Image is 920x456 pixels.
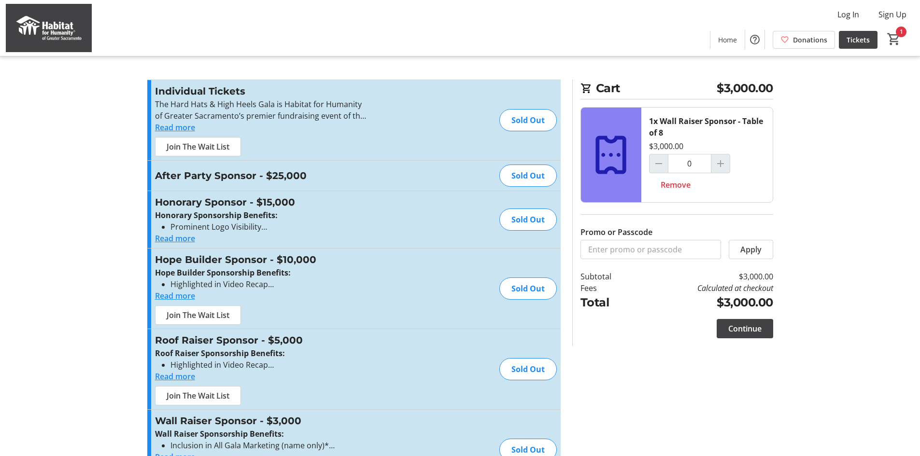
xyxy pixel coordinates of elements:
[773,31,835,49] a: Donations
[499,277,557,300] div: Sold Out
[718,35,737,45] span: Home
[170,221,366,233] li: Prominent Logo Visibility
[155,290,195,302] button: Read more
[580,282,637,294] td: Fees
[885,30,903,48] button: Cart
[740,244,762,255] span: Apply
[167,390,229,401] span: Join The Wait List
[155,267,291,278] strong: Hope Builder Sponsorship Benefits:
[155,386,241,405] button: Join The Wait List
[636,282,773,294] td: Calculated at checkout
[710,31,745,49] a: Home
[167,309,229,321] span: Join The Wait List
[170,359,366,371] li: Highlighted in Video Recap
[636,294,773,311] td: $3,000.00
[649,175,702,194] button: Remove
[155,428,284,439] strong: Wall Raiser Sponsorship Benefits:
[636,271,773,282] td: $3,000.00
[580,226,652,238] label: Promo or Passcode
[837,9,859,20] span: Log In
[717,319,773,338] button: Continue
[155,348,285,359] strong: Roof Raiser Sponsorship Benefits:
[871,7,914,22] button: Sign Up
[499,109,557,131] div: Sold Out
[580,271,637,282] td: Subtotal
[155,333,366,347] h3: Roof Raiser Sponsor - $5,000
[580,240,721,259] input: Enter promo or passcode
[649,115,765,138] div: 1x Wall Raiser Sponsor - Table of 8
[847,35,870,45] span: Tickets
[499,208,557,231] div: Sold Out
[745,30,764,49] button: Help
[839,31,878,49] a: Tickets
[668,154,711,173] input: Wall Raiser Sponsor - Table of 8 Quantity
[155,122,195,133] button: Read more
[661,179,691,191] span: Remove
[155,84,366,98] h3: Individual Tickets
[499,358,557,380] div: Sold Out
[155,98,366,122] p: The Hard Hats & High Heels Gala is Habitat for Humanity of Greater Sacramento’s premier fundraisi...
[793,35,827,45] span: Donations
[878,9,906,20] span: Sign Up
[155,137,241,156] button: Join The Wait List
[6,4,92,52] img: Habitat for Humanity of Greater Sacramento's Logo
[729,240,773,259] button: Apply
[649,140,683,152] div: $3,000.00
[155,195,366,209] h3: Honorary Sponsor - $15,000
[155,371,195,382] button: Read more
[499,165,557,187] div: Sold Out
[167,141,229,152] span: Join The Wait List
[830,7,867,22] button: Log In
[155,252,366,267] h3: Hope Builder Sponsor - $10,000
[717,80,773,97] span: $3,000.00
[155,210,278,221] strong: Honorary Sponsorship Benefits:
[155,233,195,244] button: Read more
[728,323,762,334] span: Continue
[155,414,366,428] h3: Wall Raiser Sponsor - $3,000
[580,80,773,99] h2: Cart
[170,278,366,290] li: Highlighted in Video Recap
[580,294,637,311] td: Total
[155,168,366,183] h3: After Party Sponsor - $25,000
[155,305,241,325] button: Join The Wait List
[170,440,366,451] li: Inclusion in All Gala Marketing (name only)*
